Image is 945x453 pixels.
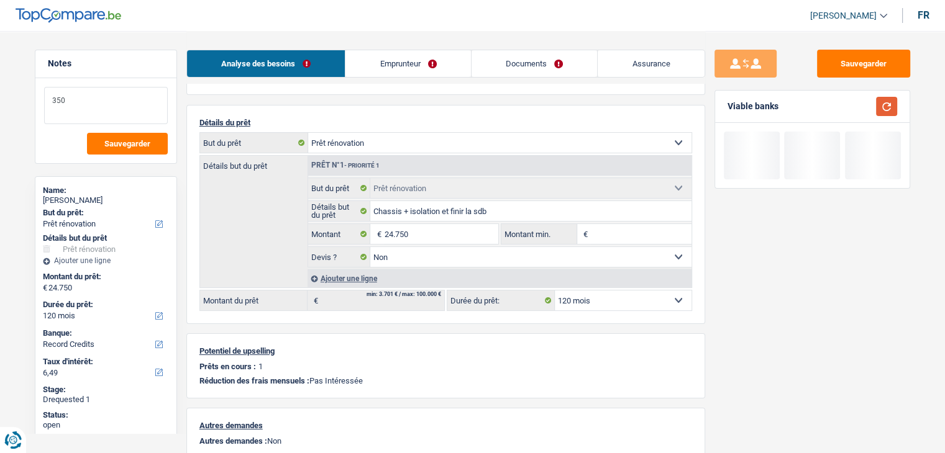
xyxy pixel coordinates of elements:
[598,50,705,77] a: Assurance
[345,50,471,77] a: Emprunteur
[43,283,47,293] span: €
[43,328,167,338] label: Banque:
[43,195,169,205] div: [PERSON_NAME]
[308,161,383,169] div: Prêt n°1
[43,233,169,243] div: Détails but du prêt
[43,186,169,195] div: Name:
[199,346,692,356] p: Potentiel de upselling
[199,421,692,430] p: Autres demandes
[199,376,692,385] p: Pas Intéressée
[43,256,169,265] div: Ajouter une ligne
[16,8,121,23] img: TopCompare Logo
[308,269,692,287] div: Ajouter une ligne
[48,58,164,69] h5: Notes
[258,362,263,371] p: 1
[43,395,169,405] div: Drequested 1
[367,292,441,297] div: min: 3.701 € / max: 100.000 €
[472,50,598,77] a: Documents
[43,300,167,310] label: Durée du prêt:
[308,178,371,198] label: But du prêt
[43,420,169,430] div: open
[501,224,577,244] label: Montant min.
[728,101,778,112] div: Viable banks
[918,9,929,21] div: fr
[344,162,380,169] span: - Priorité 1
[800,6,887,26] a: [PERSON_NAME]
[43,272,167,282] label: Montant du prêt:
[43,410,169,420] div: Status:
[200,290,308,310] label: Montant du prêt
[43,357,167,367] label: Taux d'intérêt:
[43,385,169,395] div: Stage:
[308,201,371,221] label: Détails but du prêt
[200,156,308,170] label: Détails but du prêt
[370,224,384,244] span: €
[200,133,308,153] label: But du prêt
[199,436,692,446] p: Non
[199,362,256,371] p: Prêts en cours :
[187,50,345,77] a: Analyse des besoins
[308,224,371,244] label: Montant
[308,290,321,310] span: €
[308,247,371,267] label: Devis ?
[199,436,267,446] span: Autres demandes :
[577,224,591,244] span: €
[810,11,877,21] span: [PERSON_NAME]
[104,140,150,148] span: Sauvegarder
[43,208,167,218] label: But du prêt:
[87,133,168,155] button: Sauvegarder
[199,118,692,127] p: Détails du prêt
[447,290,555,310] label: Durée du prêt:
[817,50,910,78] button: Sauvegarder
[199,376,309,385] span: Réduction des frais mensuels :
